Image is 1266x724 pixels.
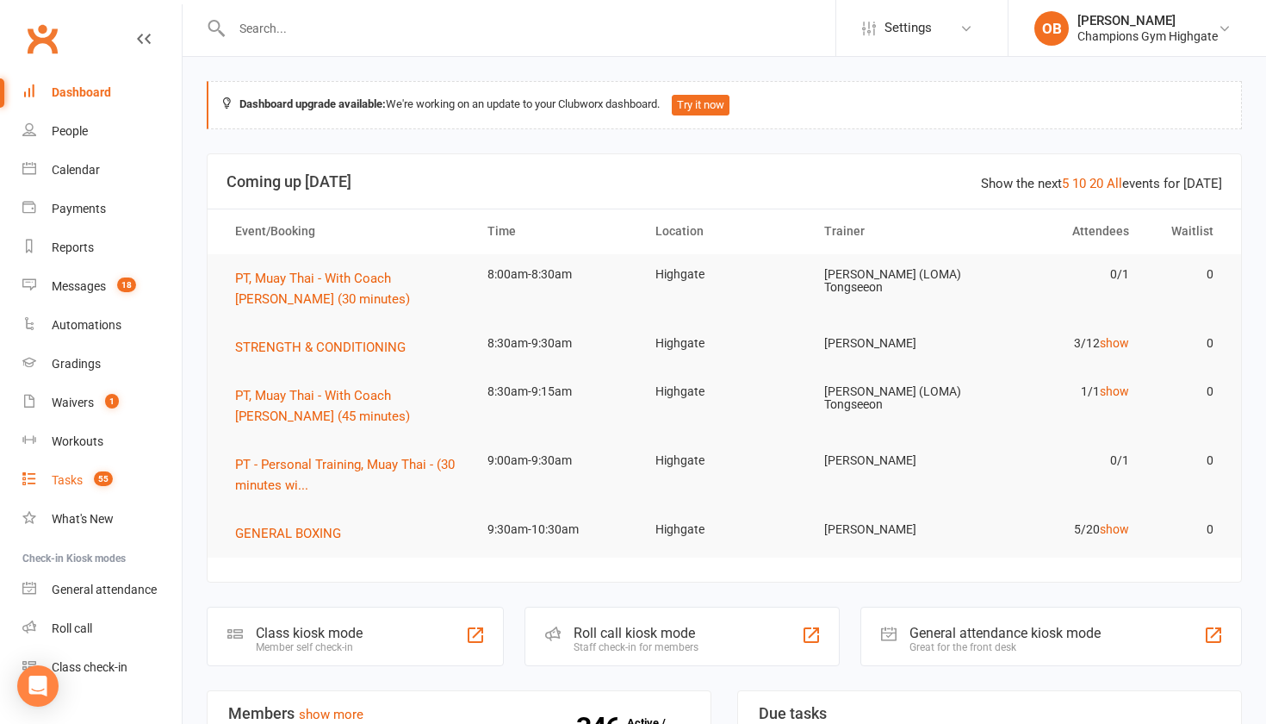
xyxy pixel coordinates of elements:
[809,440,977,481] td: [PERSON_NAME]
[52,318,121,332] div: Automations
[977,371,1145,412] td: 1/1
[52,240,94,254] div: Reports
[22,73,182,112] a: Dashboard
[235,337,418,358] button: STRENGTH & CONDITIONING
[909,641,1101,653] div: Great for the front desk
[1077,13,1218,28] div: [PERSON_NAME]
[574,625,698,641] div: Roll call kiosk mode
[1107,176,1122,191] a: All
[909,625,1101,641] div: General attendance kiosk mode
[472,371,640,412] td: 8:30am-9:15am
[809,509,977,550] td: [PERSON_NAME]
[640,509,808,550] td: Highgate
[22,306,182,345] a: Automations
[235,526,341,541] span: GENERAL BOXING
[1145,371,1229,412] td: 0
[256,625,363,641] div: Class kiosk mode
[809,371,977,426] td: [PERSON_NAME] (LOMA) Tongseeon
[52,512,114,526] div: What's New
[1062,176,1069,191] a: 5
[1145,440,1229,481] td: 0
[52,621,92,635] div: Roll call
[981,173,1222,194] div: Show the next events for [DATE]
[1089,176,1103,191] a: 20
[299,707,363,722] a: show more
[1145,209,1229,253] th: Waitlist
[759,705,1220,722] h3: Due tasks
[809,323,977,364] td: [PERSON_NAME]
[52,583,157,596] div: General attendance
[52,124,88,138] div: People
[640,440,808,481] td: Highgate
[809,209,977,253] th: Trainer
[884,9,932,47] span: Settings
[977,509,1145,550] td: 5/20
[235,271,410,307] span: PT, Muay Thai - With Coach [PERSON_NAME] (30 minutes)
[977,254,1145,295] td: 0/1
[1145,323,1229,364] td: 0
[227,173,1222,190] h3: Coming up [DATE]
[22,190,182,228] a: Payments
[235,388,410,424] span: PT, Muay Thai - With Coach [PERSON_NAME] (45 minutes)
[22,151,182,190] a: Calendar
[22,422,182,461] a: Workouts
[1077,28,1218,44] div: Champions Gym Highgate
[977,323,1145,364] td: 3/12
[574,641,698,653] div: Staff check-in for members
[977,209,1145,253] th: Attendees
[472,323,640,364] td: 8:30am-9:30am
[52,202,106,215] div: Payments
[22,345,182,384] a: Gradings
[220,209,472,253] th: Event/Booking
[640,254,808,295] td: Highgate
[22,461,182,500] a: Tasks 55
[52,434,103,448] div: Workouts
[52,279,106,293] div: Messages
[977,440,1145,481] td: 0/1
[640,323,808,364] td: Highgate
[22,112,182,151] a: People
[809,254,977,309] td: [PERSON_NAME] (LOMA) Tongseeon
[52,660,127,674] div: Class check-in
[472,209,640,253] th: Time
[472,254,640,295] td: 8:00am-8:30am
[1100,336,1129,350] a: show
[235,268,456,309] button: PT, Muay Thai - With Coach [PERSON_NAME] (30 minutes)
[117,278,136,292] span: 18
[1145,254,1229,295] td: 0
[640,209,808,253] th: Location
[207,81,1242,129] div: We're working on an update to your Clubworx dashboard.
[52,85,111,99] div: Dashboard
[672,95,729,115] button: Try it now
[22,609,182,648] a: Roll call
[227,16,835,41] input: Search...
[472,509,640,550] td: 9:30am-10:30am
[1034,11,1069,46] div: OB
[640,371,808,412] td: Highgate
[22,228,182,267] a: Reports
[94,471,113,486] span: 55
[228,705,690,722] h3: Members
[472,440,640,481] td: 9:00am-9:30am
[52,473,83,487] div: Tasks
[52,357,101,371] div: Gradings
[1145,509,1229,550] td: 0
[22,267,182,306] a: Messages 18
[235,454,456,496] button: PT - Personal Training, Muay Thai - (30 minutes wi...
[235,457,455,493] span: PT - Personal Training, Muay Thai - (30 minutes wi...
[22,384,182,422] a: Waivers 1
[22,571,182,609] a: General attendance kiosk mode
[21,17,64,60] a: Clubworx
[239,97,386,110] strong: Dashboard upgrade available:
[235,523,353,544] button: GENERAL BOXING
[52,163,100,177] div: Calendar
[22,500,182,539] a: What's New
[256,641,363,653] div: Member self check-in
[52,396,94,409] div: Waivers
[235,340,406,355] span: STRENGTH & CONDITIONING
[17,665,59,707] div: Open Intercom Messenger
[105,394,119,409] span: 1
[235,385,456,427] button: PT, Muay Thai - With Coach [PERSON_NAME] (45 minutes)
[22,648,182,687] a: Class kiosk mode
[1100,384,1129,398] a: show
